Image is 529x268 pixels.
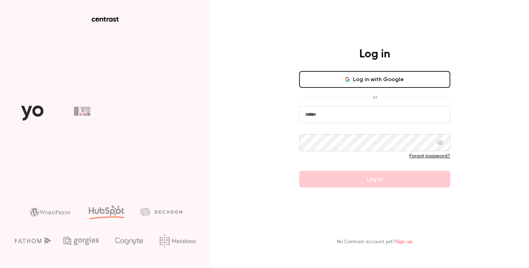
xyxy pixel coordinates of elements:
[337,238,412,246] p: No Contrast account yet?
[395,239,412,244] a: Sign up
[299,71,450,88] button: Log in with Google
[409,154,450,158] a: Forgot password?
[359,47,390,61] h4: Log in
[140,208,182,216] img: decagon
[369,93,381,101] span: or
